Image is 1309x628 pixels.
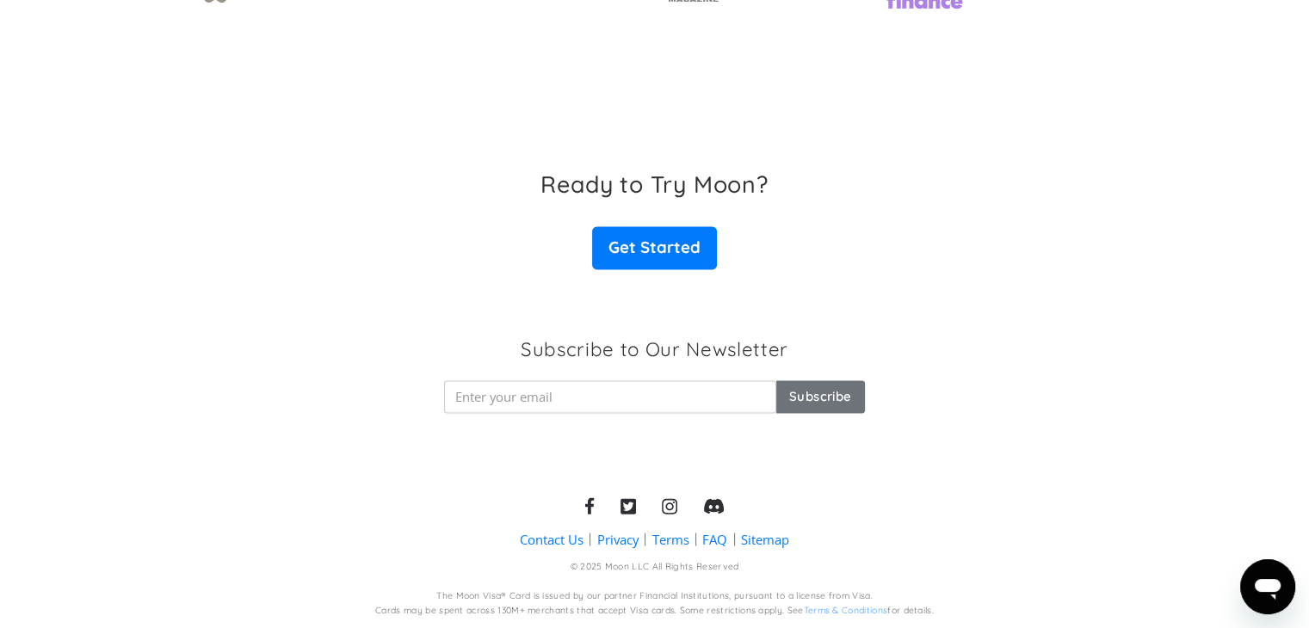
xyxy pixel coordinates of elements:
[444,380,864,413] form: Newsletter Form
[652,530,689,548] a: Terms
[571,560,739,573] div: © 2025 Moon LLC All Rights Reserved
[375,604,934,617] div: Cards may be spent across 130M+ merchants that accept Visa cards. Some restrictions apply. See fo...
[702,530,727,548] a: FAQ
[521,336,788,363] h3: Subscribe to Our Newsletter
[803,604,887,615] a: Terms & Conditions
[444,380,775,413] input: Enter your email
[520,530,583,548] a: Contact Us
[741,530,789,548] a: Sitemap
[540,170,768,198] h3: Ready to Try Moon?
[1240,559,1295,614] iframe: Button to launch messaging window
[592,226,716,269] a: Get Started
[776,380,865,413] input: Subscribe
[597,530,639,548] a: Privacy
[436,589,873,602] div: The Moon Visa® Card is issued by our partner Financial Institutions, pursuant to a license from V...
